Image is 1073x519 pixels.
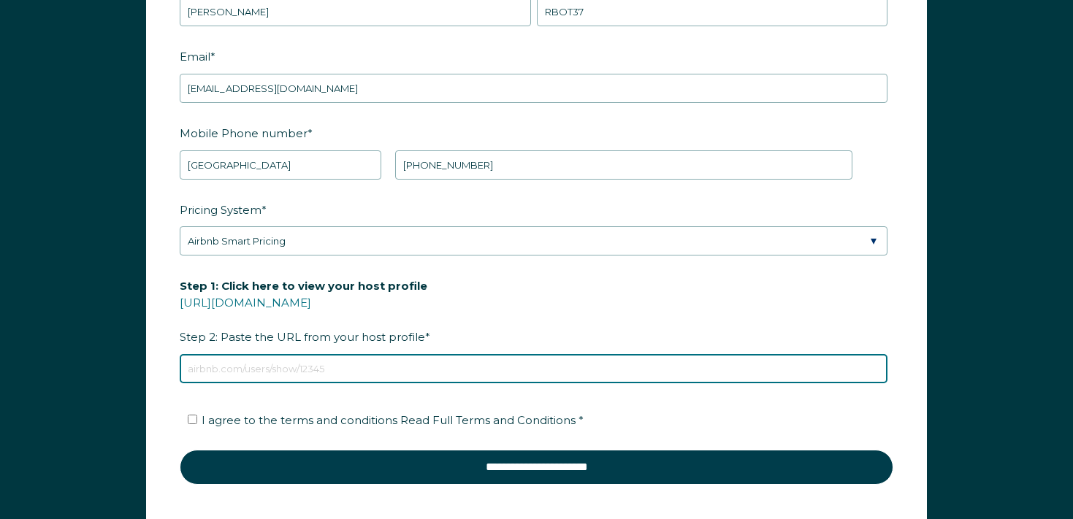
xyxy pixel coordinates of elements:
a: [URL][DOMAIN_NAME] [180,296,311,310]
input: I agree to the terms and conditions Read Full Terms and Conditions * [188,415,197,424]
input: airbnb.com/users/show/12345 [180,354,887,383]
span: Pricing System [180,199,261,221]
span: Read Full Terms and Conditions [400,413,576,427]
span: Mobile Phone number [180,122,308,145]
span: Step 2: Paste the URL from your host profile [180,274,427,348]
span: Step 1: Click here to view your host profile [180,274,427,297]
span: Email [180,45,210,68]
a: Read Full Terms and Conditions [397,413,578,427]
span: I agree to the terms and conditions [202,413,584,427]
